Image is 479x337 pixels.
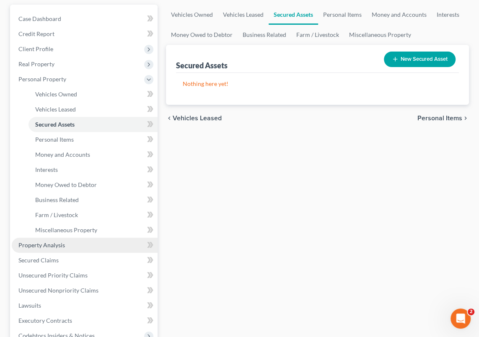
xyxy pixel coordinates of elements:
a: Unsecured Priority Claims [12,268,158,283]
a: Farm / Livestock [28,207,158,223]
span: Vehicles Owned [35,91,77,98]
div: Secured Assets [176,60,228,70]
a: Vehicles Owned [28,87,158,102]
span: Money and Accounts [35,151,90,158]
a: Secured Assets [28,117,158,132]
a: Secured Claims [12,253,158,268]
span: Personal Items [35,136,74,143]
a: Credit Report [12,26,158,41]
button: New Secured Asset [384,52,456,67]
span: Vehicles Leased [35,106,76,113]
i: chevron_left [166,115,173,122]
a: Vehicles Leased [218,5,269,25]
span: Credit Report [18,30,54,37]
span: Lawsuits [18,302,41,309]
a: Interests [28,162,158,177]
a: Interests [432,5,464,25]
span: Executory Contracts [18,317,72,324]
a: Miscellaneous Property [28,223,158,238]
span: Farm / Livestock [35,211,78,218]
i: chevron_right [462,115,469,122]
span: Secured Claims [18,257,59,264]
a: Business Related [28,192,158,207]
span: Property Analysis [18,241,65,249]
span: Unsecured Nonpriority Claims [18,287,98,294]
a: Vehicles Leased [28,102,158,117]
a: Property Analysis [12,238,158,253]
a: Personal Items [318,5,367,25]
span: Real Property [18,60,54,67]
button: Personal Items chevron_right [417,115,469,122]
p: Nothing here yet! [183,80,452,88]
span: Personal Property [18,75,66,83]
span: Interests [35,166,58,173]
button: chevron_left Vehicles Leased [166,115,222,122]
a: Lawsuits [12,298,158,313]
a: Vehicles Owned [166,5,218,25]
a: Farm / Livestock [291,25,344,45]
a: Unsecured Nonpriority Claims [12,283,158,298]
a: Money and Accounts [28,147,158,162]
span: Unsecured Priority Claims [18,272,88,279]
span: Miscellaneous Property [35,226,97,233]
span: Money Owed to Debtor [35,181,97,188]
a: Secured Assets [269,5,318,25]
iframe: Intercom live chat [451,308,471,329]
a: Executory Contracts [12,313,158,328]
span: Business Related [35,196,79,203]
a: Personal Items [28,132,158,147]
span: 2 [468,308,474,315]
span: Client Profile [18,45,53,52]
a: Miscellaneous Property [344,25,416,45]
a: Money Owed to Debtor [166,25,238,45]
span: Personal Items [417,115,462,122]
a: Business Related [238,25,291,45]
span: Secured Assets [35,121,75,128]
span: Case Dashboard [18,15,61,22]
span: Vehicles Leased [173,115,222,122]
a: Money Owed to Debtor [28,177,158,192]
a: Case Dashboard [12,11,158,26]
a: Money and Accounts [367,5,432,25]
